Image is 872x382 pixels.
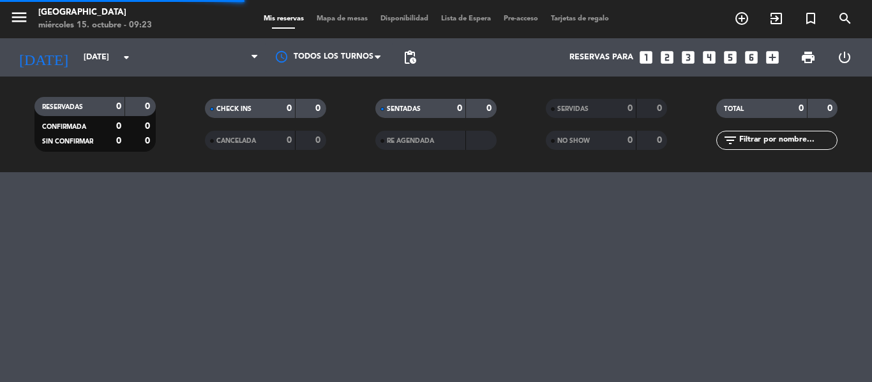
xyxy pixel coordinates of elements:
[287,104,292,113] strong: 0
[738,133,837,147] input: Filtrar por nombre...
[628,136,633,145] strong: 0
[145,122,153,131] strong: 0
[435,15,497,22] span: Lista de Espera
[402,50,417,65] span: pending_actions
[557,138,590,144] span: NO SHOW
[764,49,781,66] i: add_box
[837,50,852,65] i: power_settings_new
[827,104,835,113] strong: 0
[216,106,252,112] span: CHECK INS
[657,104,665,113] strong: 0
[457,104,462,113] strong: 0
[722,49,739,66] i: looks_5
[486,104,494,113] strong: 0
[724,106,744,112] span: TOTAL
[657,136,665,145] strong: 0
[116,122,121,131] strong: 0
[10,43,77,71] i: [DATE]
[701,49,718,66] i: looks_4
[569,53,633,62] span: Reservas para
[387,106,421,112] span: SENTADAS
[557,106,589,112] span: SERVIDAS
[10,8,29,27] i: menu
[838,11,853,26] i: search
[116,102,121,111] strong: 0
[42,138,93,145] span: SIN CONFIRMAR
[42,124,86,130] span: CONFIRMADA
[38,6,152,19] div: [GEOGRAPHIC_DATA]
[216,138,256,144] span: CANCELADA
[769,11,784,26] i: exit_to_app
[315,136,323,145] strong: 0
[145,102,153,111] strong: 0
[287,136,292,145] strong: 0
[387,138,434,144] span: RE AGENDADA
[119,50,134,65] i: arrow_drop_down
[826,38,862,77] div: LOG OUT
[374,15,435,22] span: Disponibilidad
[145,136,153,145] strong: 0
[799,104,804,113] strong: 0
[310,15,374,22] span: Mapa de mesas
[38,19,152,32] div: miércoles 15. octubre - 09:23
[315,104,323,113] strong: 0
[801,50,816,65] span: print
[734,11,749,26] i: add_circle_outline
[743,49,760,66] i: looks_6
[659,49,675,66] i: looks_two
[638,49,654,66] i: looks_one
[42,104,83,110] span: RESERVADAS
[116,136,121,145] strong: 0
[723,133,738,148] i: filter_list
[497,15,545,22] span: Pre-acceso
[545,15,615,22] span: Tarjetas de regalo
[628,104,633,113] strong: 0
[680,49,696,66] i: looks_3
[10,8,29,31] button: menu
[803,11,818,26] i: turned_in_not
[257,15,310,22] span: Mis reservas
